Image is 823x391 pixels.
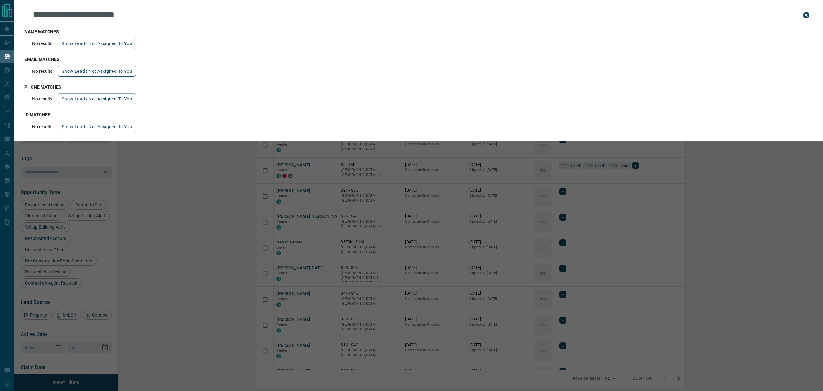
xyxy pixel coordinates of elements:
[800,9,813,22] button: close search bar
[24,29,813,34] h3: name matches
[32,69,54,74] p: No results.
[32,96,54,101] p: No results.
[58,38,136,49] button: show leads not assigned to you
[58,93,136,104] button: show leads not assigned to you
[58,66,136,77] button: show leads not assigned to you
[58,121,136,132] button: show leads not assigned to you
[24,57,813,62] h3: email matches
[32,41,54,46] p: No results.
[24,84,813,90] h3: phone matches
[32,124,54,129] p: No results.
[24,112,813,117] h3: id matches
